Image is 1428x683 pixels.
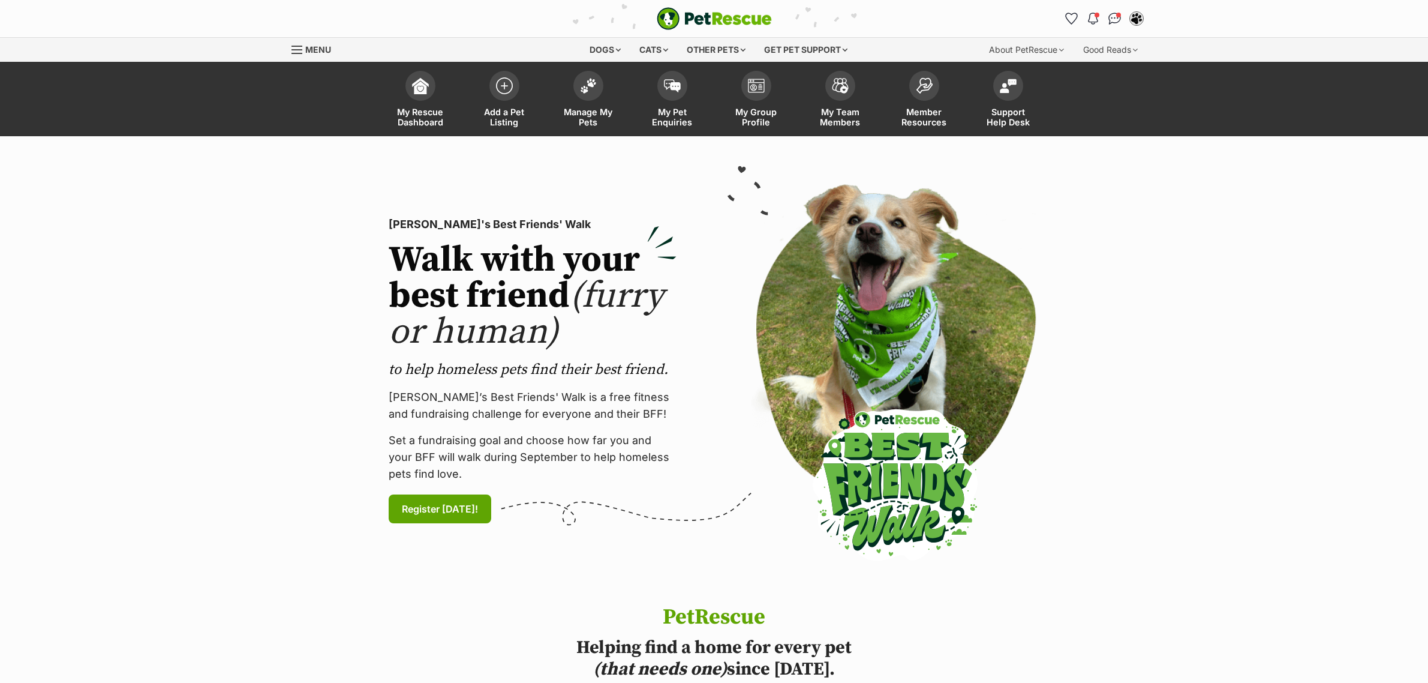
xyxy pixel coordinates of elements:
button: My account [1127,9,1146,28]
a: Support Help Desk [966,65,1050,136]
img: Lynda Smith profile pic [1131,13,1143,25]
img: manage-my-pets-icon-02211641906a0b7f246fdf0571729dbe1e7629f14944591b6c1af311fb30b64b.svg [580,78,597,94]
img: chat-41dd97257d64d25036548639549fe6c8038ab92f7586957e7f3b1b290dea8141.svg [1108,13,1121,25]
a: Register [DATE]! [389,495,491,523]
span: (furry or human) [389,274,664,355]
p: Set a fundraising goal and choose how far you and your BFF will walk during September to help hom... [389,432,677,483]
a: Member Resources [882,65,966,136]
p: to help homeless pets find their best friend. [389,360,677,379]
button: Notifications [1084,9,1103,28]
ul: Account quick links [1062,9,1146,28]
h2: Helping find a home for every pet since [DATE]. [530,637,899,680]
h2: Walk with your best friend [389,242,677,351]
a: Menu [291,38,339,59]
img: team-members-icon-5396bd8760b3fe7c0b43da4ab00e1e3bb1a5d9ba89233759b79545d2d3fc5d0d.svg [832,78,849,94]
a: PetRescue [657,7,772,30]
span: My Group Profile [729,107,783,127]
img: notifications-46538b983faf8c2785f20acdc204bb7945ddae34d4c08c2a6579f10ce5e182be.svg [1088,13,1098,25]
a: Conversations [1105,9,1125,28]
a: My Team Members [798,65,882,136]
div: Other pets [678,38,754,62]
div: Dogs [581,38,629,62]
h1: PetRescue [530,606,899,630]
a: My Pet Enquiries [630,65,714,136]
img: help-desk-icon-fdf02630f3aa405de69fd3d07c3f3aa587a6932b1a1747fa1d2bba05be0121f9.svg [1000,79,1017,93]
a: My Rescue Dashboard [378,65,462,136]
span: My Pet Enquiries [645,107,699,127]
span: Add a Pet Listing [477,107,531,127]
span: My Rescue Dashboard [393,107,447,127]
span: Member Resources [897,107,951,127]
div: Cats [631,38,677,62]
span: Register [DATE]! [402,502,478,516]
span: Menu [305,44,331,55]
a: Favourites [1062,9,1081,28]
img: add-pet-listing-icon-0afa8454b4691262ce3f59096e99ab1cd57d4a30225e0717b998d2c9b9846f56.svg [496,77,513,94]
p: [PERSON_NAME]'s Best Friends' Walk [389,216,677,233]
div: About PetRescue [981,38,1072,62]
span: Support Help Desk [981,107,1035,127]
a: Add a Pet Listing [462,65,546,136]
i: (that needs one) [593,658,727,681]
img: pet-enquiries-icon-7e3ad2cf08bfb03b45e93fb7055b45f3efa6380592205ae92323e6603595dc1f.svg [664,79,681,92]
a: My Group Profile [714,65,798,136]
p: [PERSON_NAME]’s Best Friends' Walk is a free fitness and fundraising challenge for everyone and t... [389,389,677,423]
img: logo-e224e6f780fb5917bec1dbf3a21bbac754714ae5b6737aabdf751b685950b380.svg [657,7,772,30]
a: Manage My Pets [546,65,630,136]
span: My Team Members [813,107,867,127]
img: member-resources-icon-8e73f808a243e03378d46382f2149f9095a855e16c252ad45f914b54edf8863c.svg [916,77,933,94]
img: dashboard-icon-eb2f2d2d3e046f16d808141f083e7271f6b2e854fb5c12c21221c1fb7104beca.svg [412,77,429,94]
img: group-profile-icon-3fa3cf56718a62981997c0bc7e787c4b2cf8bcc04b72c1350f741eb67cf2f40e.svg [748,79,765,93]
div: Get pet support [756,38,856,62]
span: Manage My Pets [561,107,615,127]
div: Good Reads [1075,38,1146,62]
